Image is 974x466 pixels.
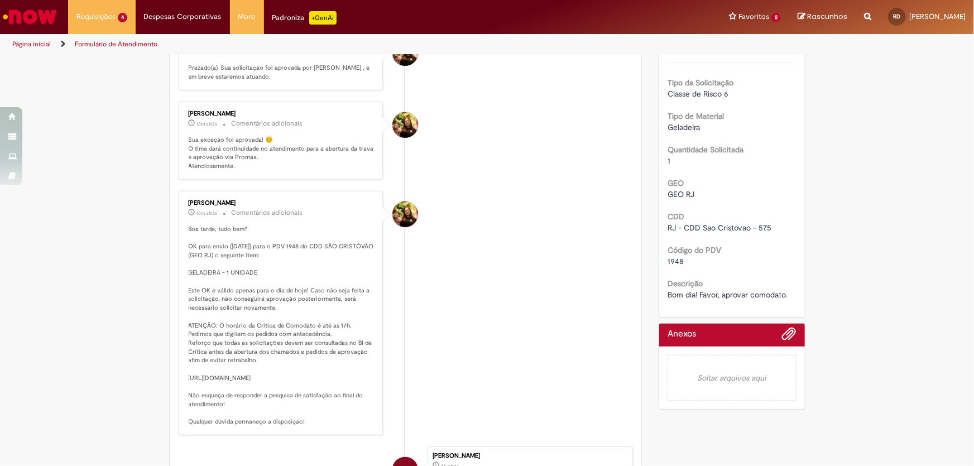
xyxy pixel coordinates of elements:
p: +GenAi [309,11,337,25]
button: Adicionar anexos [782,326,797,347]
span: RD [894,13,901,20]
a: Página inicial [12,40,51,49]
span: Favoritos [738,11,769,22]
b: Quantidade Solicitada [668,145,743,155]
span: [PERSON_NAME] [909,12,966,21]
span: Rascunhos [807,11,847,22]
b: CDD [668,212,684,222]
div: Julia Vigiatto Lemos Silva [392,112,418,138]
ul: Trilhas de página [8,34,641,55]
small: Comentários adicionais [232,119,303,128]
div: Julia Vigiatto Lemos Silva [392,201,418,227]
div: Padroniza [272,11,337,25]
span: Bom dia! Favor, aprovar comodato. [668,290,787,300]
span: More [238,11,256,22]
span: RJ - CDD Sao Cristovao - 575 [668,223,771,233]
span: 13m atrás [197,210,218,217]
h2: Anexos [668,329,696,339]
em: Soltar arquivos aqui [668,355,797,401]
span: 1948 [668,256,684,266]
span: Classe de Risco 6 [668,89,728,99]
a: Formulário de Atendimento [75,40,157,49]
p: Boa tarde, tudo bem? OK para envio ([DATE]) para o PDV 1948 do CDD SÃO CRISTÓVÃO (GEO RJ) o segui... [189,225,375,426]
span: 2 [771,13,781,22]
b: Código do PDV [668,245,721,255]
span: Despesas Corporativas [144,11,222,22]
time: 29/09/2025 14:47:38 [197,210,218,217]
p: Prezado(a), Sua solicitação foi aprovada por [PERSON_NAME] , e em breve estaremos atuando. [189,64,375,81]
span: 1 [668,156,670,166]
span: GEO RJ [668,189,694,199]
div: [PERSON_NAME] [189,111,375,117]
small: Comentários adicionais [232,208,303,218]
b: Descrição [668,278,703,289]
span: 13m atrás [197,121,218,127]
img: ServiceNow [1,6,59,28]
span: 4 [118,13,127,22]
span: Requisições [76,11,116,22]
p: Sua exceção foi aprovada! 😊 O time dará continuidade no atendimento para a abertura da trava e ap... [189,136,375,171]
b: Tipo da Solicitação [668,78,733,88]
time: 29/09/2025 14:47:46 [197,121,218,127]
b: Tipo de Material [668,111,724,121]
div: [PERSON_NAME] [433,453,627,459]
b: GEO [668,178,684,188]
div: [PERSON_NAME] [189,200,375,206]
span: Geladeira [668,122,700,132]
a: Rascunhos [798,12,847,22]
